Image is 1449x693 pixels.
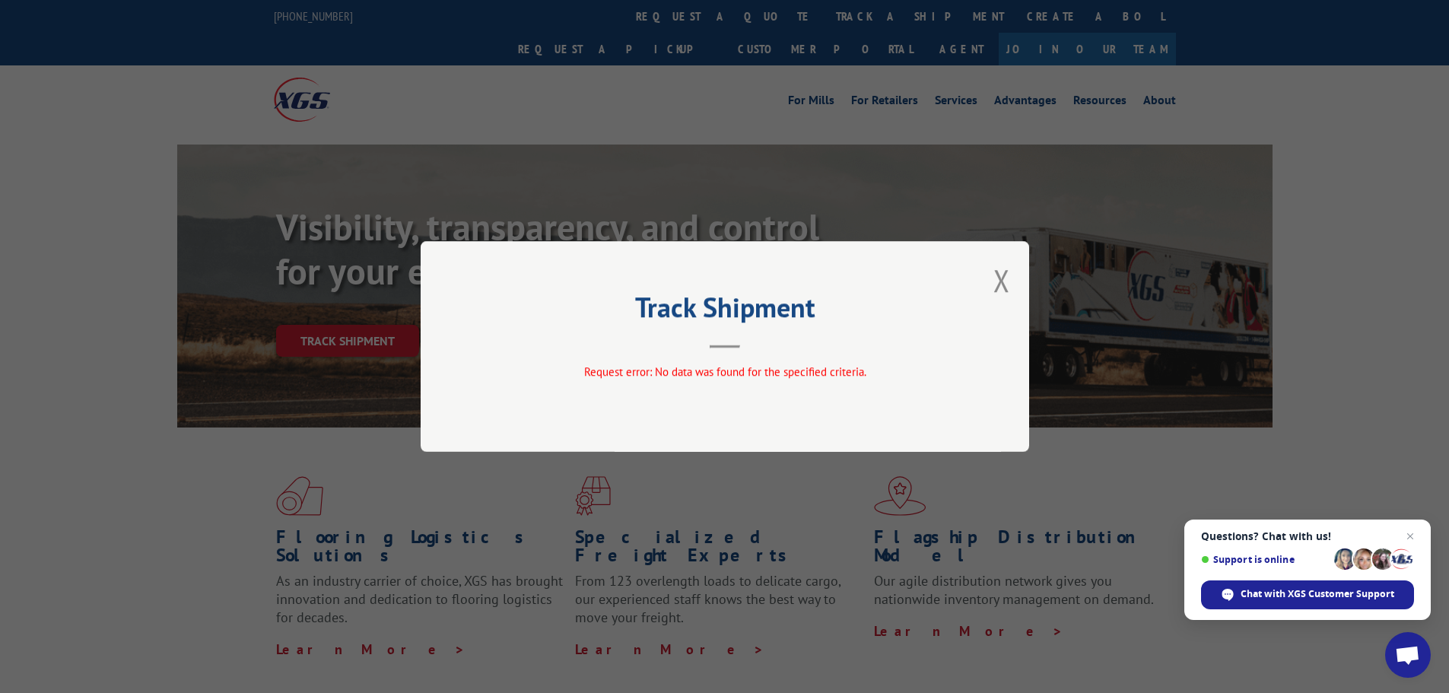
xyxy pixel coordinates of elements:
h2: Track Shipment [497,297,953,326]
span: Questions? Chat with us! [1201,530,1414,542]
span: Support is online [1201,554,1329,565]
button: Close modal [993,260,1010,300]
div: Open chat [1385,632,1431,678]
div: Chat with XGS Customer Support [1201,580,1414,609]
span: Chat with XGS Customer Support [1241,587,1394,601]
span: Close chat [1401,527,1419,545]
span: Request error: No data was found for the specified criteria. [583,364,866,379]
